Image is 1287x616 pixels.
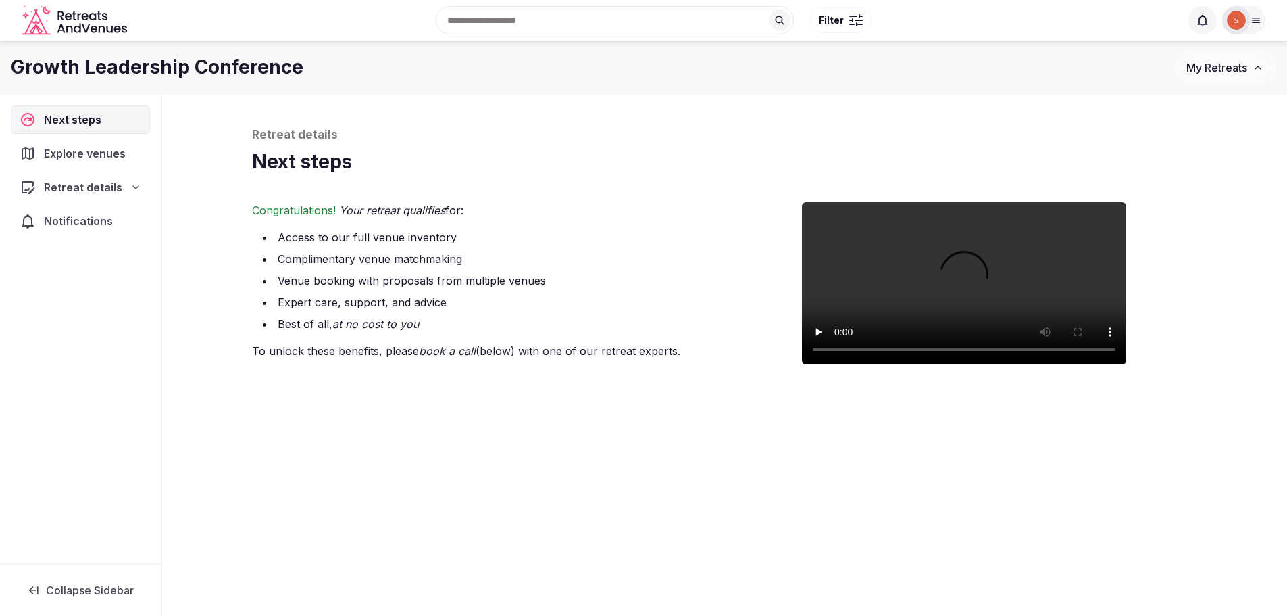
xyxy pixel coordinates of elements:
[1227,11,1246,30] img: stefanie.just
[22,5,130,36] svg: Retreats and Venues company logo
[332,317,419,331] em: at no cost to you
[802,202,1126,364] video: Your browser does not support the video tag.
[22,5,130,36] a: Visit the homepage
[252,343,720,359] p: To unlock these benefits, please (below) with one of our retreat experts.
[339,204,445,217] em: Your retreat qualifies
[46,584,134,597] span: Collapse Sidebar
[44,112,107,128] span: Next steps
[252,127,1198,143] p: Retreat details
[44,179,122,195] span: Retreat details
[11,575,150,605] button: Collapse Sidebar
[11,139,150,168] a: Explore venues
[819,14,844,27] span: Filter
[252,204,336,217] span: Congratulations!
[11,54,303,80] h1: Growth Leadership Conference
[252,149,1198,175] h1: Next steps
[810,7,872,33] button: Filter
[419,344,476,358] em: book a call
[1186,61,1247,74] span: My Retreats
[263,316,720,332] li: Best of all,
[11,105,150,134] a: Next steps
[1174,51,1276,85] button: My Retreats
[263,229,720,245] li: Access to our full venue inventory
[252,202,720,218] p: for:
[11,207,150,235] a: Notifications
[263,251,720,267] li: Complimentary venue matchmaking
[44,145,131,162] span: Explore venues
[263,273,720,289] li: Venue booking with proposals from multiple venues
[44,213,118,229] span: Notifications
[263,294,720,310] li: Expert care, support, and advice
